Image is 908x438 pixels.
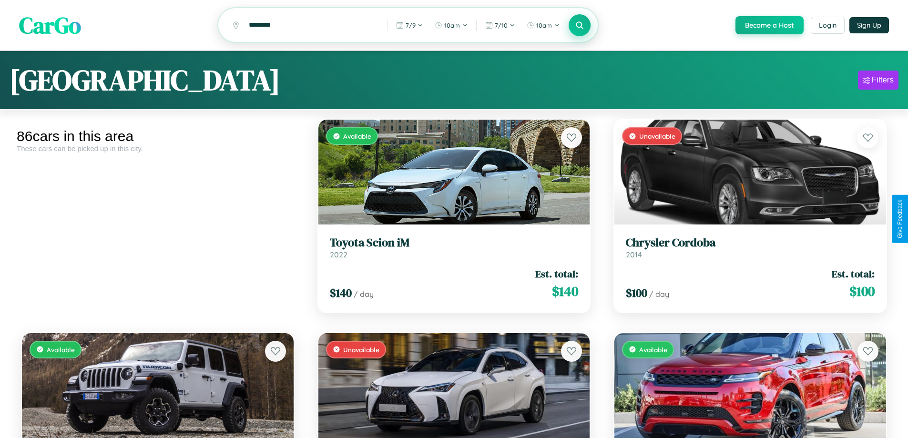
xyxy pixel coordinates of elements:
button: 7/10 [480,18,520,33]
span: 7 / 10 [495,21,508,29]
h1: [GEOGRAPHIC_DATA] [10,61,280,100]
span: 10am [536,21,552,29]
span: $ 100 [849,282,875,301]
span: Available [343,132,371,140]
span: Est. total: [535,267,578,281]
span: 7 / 9 [406,21,416,29]
div: 86 cars in this area [17,128,299,144]
span: 2022 [330,250,347,259]
button: 10am [430,18,472,33]
span: 10am [444,21,460,29]
div: These cars can be picked up in this city. [17,144,299,153]
a: Toyota Scion iM2022 [330,236,579,259]
h3: Toyota Scion iM [330,236,579,250]
button: Sign Up [849,17,889,33]
span: / day [354,289,374,299]
span: Available [639,346,667,354]
button: Login [811,17,845,34]
h3: Chrysler Cordoba [626,236,875,250]
button: Filters [858,71,898,90]
span: Unavailable [343,346,379,354]
span: CarGo [19,10,81,41]
span: Est. total: [832,267,875,281]
button: Become a Host [735,16,804,34]
a: Chrysler Cordoba2014 [626,236,875,259]
span: Available [47,346,75,354]
button: 10am [522,18,564,33]
div: Give Feedback [897,200,903,238]
span: $ 140 [552,282,578,301]
span: $ 140 [330,285,352,301]
span: Unavailable [639,132,675,140]
span: 2014 [626,250,642,259]
button: 7/9 [391,18,428,33]
span: $ 100 [626,285,647,301]
span: / day [649,289,669,299]
div: Filters [872,75,894,85]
